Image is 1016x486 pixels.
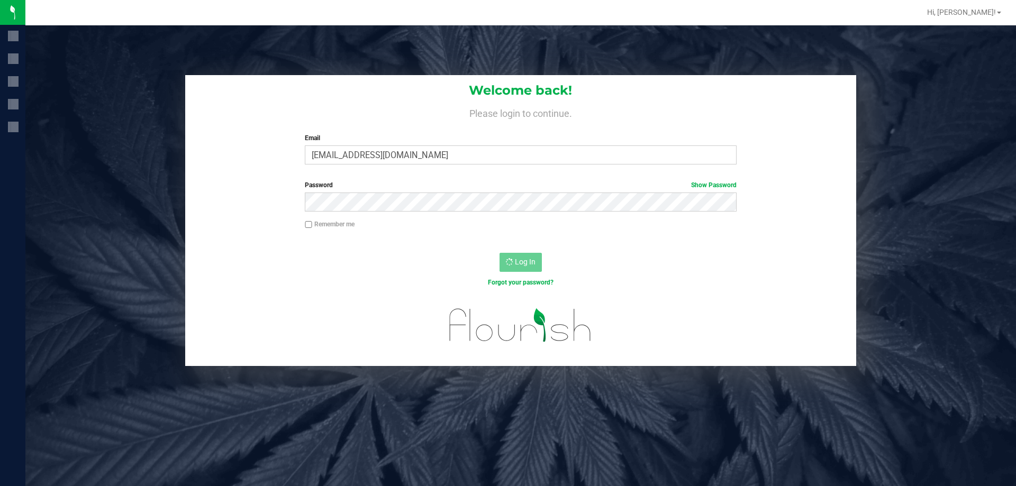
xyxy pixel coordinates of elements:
[691,181,737,189] a: Show Password
[305,133,736,143] label: Email
[488,279,554,286] a: Forgot your password?
[305,181,333,189] span: Password
[185,84,856,97] h1: Welcome back!
[305,219,355,229] label: Remember me
[927,8,996,16] span: Hi, [PERSON_NAME]!
[437,298,604,352] img: flourish_logo.svg
[305,221,312,228] input: Remember me
[515,258,536,266] span: Log In
[500,253,542,272] button: Log In
[185,106,856,118] h4: Please login to continue.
